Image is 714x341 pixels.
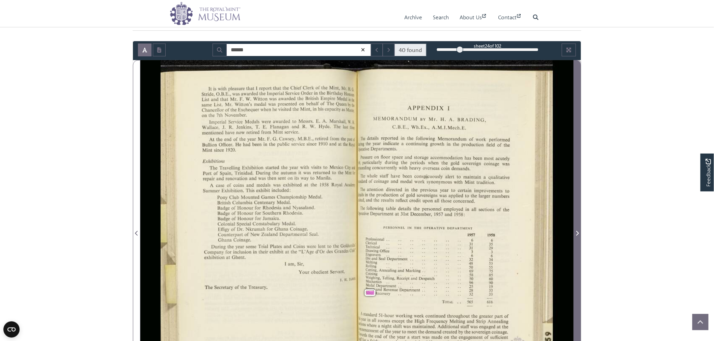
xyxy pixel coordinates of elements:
span: [PERSON_NAME], [237,125,267,130]
span: been [473,156,488,160]
a: Search [433,8,449,27]
span: the [454,142,458,146]
span: work [415,179,424,184]
span: E. [263,124,267,129]
span: It [209,87,211,90]
span: was [258,176,269,181]
span: returned [313,170,329,175]
span: retired [247,130,271,134]
span: medal [401,179,417,183]
span: of [214,171,221,176]
span: Mint [273,129,281,134]
span: itindard [358,180,366,182]
span: T. [256,124,260,129]
span: for [353,171,356,174]
span: that [273,85,288,90]
span: Royal [332,182,341,187]
span: work [476,136,485,141]
span: At [210,136,213,141]
span: the [442,161,446,164]
span: when [429,160,443,165]
span: medal [254,102,270,106]
span: [PERSON_NAME]’s [235,101,267,106]
span: accommodation [431,155,500,160]
span: space [392,155,408,160]
span: Service [229,119,241,124]
span: W. [310,124,315,128]
span: the [402,160,406,164]
span: the [273,170,284,175]
span: Bullion [202,142,239,147]
span: List. [214,102,221,107]
span: on [300,102,303,106]
span: comage [374,180,396,184]
span: Wh.Ex., [412,124,428,130]
span: A. [323,118,326,123]
span: City [345,166,350,169]
span: at [305,183,307,186]
span: 1958 [320,182,331,187]
div: sheet of 102 [437,43,539,49]
span: the [283,86,287,89]
span: renovation [226,176,245,181]
span: Birthday [327,91,341,96]
span: his [318,107,322,110]
span: report [259,86,270,91]
span: the [209,113,213,117]
span: since [214,148,230,152]
span: H. [441,116,445,122]
button: Scroll to top [692,314,709,330]
span: wholestai’f [367,174,387,179]
span: a [484,176,486,179]
span: he [273,107,276,111]
span: started [266,165,278,170]
span: November. [225,112,243,117]
span: in [349,98,351,100]
span: 40 found [399,46,422,54]
span: A.M.I.Mech.E. [432,124,464,131]
span: coins [234,182,243,187]
span: Exhibitions [202,158,264,163]
span: Mint, [301,107,310,112]
span: Mr. [258,136,263,141]
span: that [247,85,262,90]
span: synonymous [427,180,450,185]
span: the [293,107,297,111]
span: year [373,142,387,147]
span: following [416,136,433,141]
span: and [249,176,260,181]
span: proceeding [358,167,369,169]
span: He [236,142,243,147]
span: the [504,142,515,147]
span: awarded [273,119,289,124]
span: A. [449,116,453,122]
button: Previous Match [371,44,383,56]
span: Medal [337,97,346,101]
span: the [338,171,342,174]
span: [GEOGRAPHIC_DATA]. [235,170,328,175]
span: [PERSON_NAME], [330,119,381,124]
span: year [290,165,303,170]
span: R. [302,124,306,129]
span: from [262,129,270,134]
button: Search [213,44,227,56]
span: in [313,107,316,110]
span: [PERSON_NAME] [223,125,246,129]
span: overseas [423,166,438,171]
span: sent [278,176,292,180]
span: Academy [345,184,353,186]
span: Mint [202,147,211,152]
span: pleasure [229,86,244,91]
span: when [261,107,275,111]
span: was [270,97,280,101]
span: MEMORANDUM [374,115,414,122]
span: of [234,137,240,141]
span: I [448,105,450,112]
span: was [503,162,513,166]
span: the [269,142,280,147]
span: and [211,97,222,102]
span: 1910 [319,141,326,146]
span: [PERSON_NAME]. [202,125,232,130]
span: Stride, [202,91,213,97]
span: the [216,137,227,141]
